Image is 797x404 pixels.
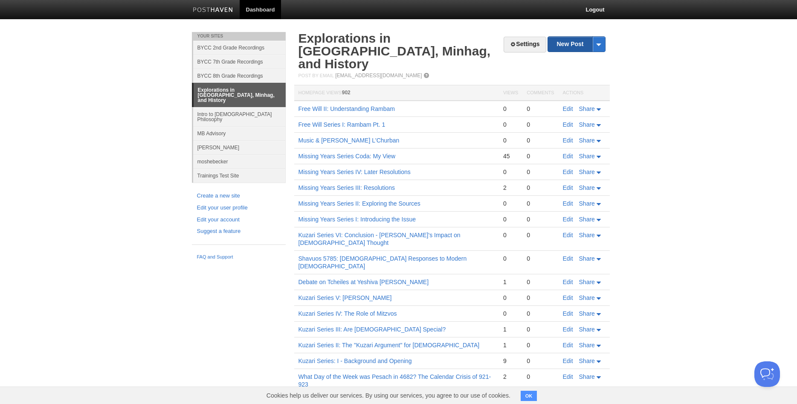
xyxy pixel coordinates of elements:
a: Edit [563,326,573,333]
span: Share [579,169,595,175]
th: Views [499,85,522,101]
span: Share [579,216,595,223]
div: 2 [503,184,518,192]
div: 0 [527,357,554,365]
div: 0 [527,255,554,262]
a: Missing Years Series II: Exploring the Sources [299,200,420,207]
div: 0 [527,278,554,286]
span: Share [579,137,595,144]
a: Missing Years Series Coda: My View [299,153,396,160]
div: 0 [527,184,554,192]
a: [PERSON_NAME] [193,140,286,154]
a: BYCC 2nd Grade Recordings [193,41,286,55]
span: Share [579,232,595,238]
span: Post by Email [299,73,334,78]
span: Share [579,184,595,191]
a: Edit [563,279,573,285]
div: 0 [503,200,518,207]
a: [EMAIL_ADDRESS][DOMAIN_NAME] [335,73,422,78]
a: Music & [PERSON_NAME] L'Churban [299,137,400,144]
span: Share [579,373,595,380]
a: Kuzari Series VI: Conclusion - [PERSON_NAME]'s Impact on [DEMOGRAPHIC_DATA] Thought [299,232,461,246]
a: Edit [563,184,573,191]
div: 0 [527,341,554,349]
a: Missing Years Series IV: Later Resolutions [299,169,411,175]
div: 0 [527,231,554,239]
a: Edit [563,310,573,317]
span: Share [579,279,595,285]
span: Share [579,342,595,349]
div: 0 [503,137,518,144]
div: 1 [503,326,518,333]
a: Intro to [DEMOGRAPHIC_DATA] Philosophy [193,107,286,126]
span: Share [579,200,595,207]
a: Edit [563,200,573,207]
a: Edit [563,169,573,175]
a: Edit [563,137,573,144]
a: moshebecker [193,154,286,169]
div: 0 [503,215,518,223]
span: Share [579,153,595,160]
a: New Post [548,37,605,52]
a: Create a new site [197,192,281,201]
div: 0 [503,121,518,128]
a: FAQ and Support [197,253,281,261]
img: Posthaven-bar [193,7,233,14]
a: Edit [563,105,573,112]
div: 9 [503,357,518,365]
span: 902 [342,90,351,96]
a: Kuzari Series II: The "Kuzari Argument" for [DEMOGRAPHIC_DATA] [299,342,480,349]
a: What Day of the Week was Pesach in 4682? The Calendar Crisis of 921-923 [299,373,491,388]
a: Edit [563,255,573,262]
a: BYCC 8th Grade Recordings [193,69,286,83]
a: Debate on Tcheiles at Yeshiva [PERSON_NAME] [299,279,429,285]
span: Cookies help us deliver our services. By using our services, you agree to our use of cookies. [258,387,519,404]
th: Actions [559,85,610,101]
div: 0 [503,168,518,176]
span: Share [579,310,595,317]
div: 1 [503,278,518,286]
a: Edit [563,153,573,160]
a: Edit [563,216,573,223]
a: Settings [504,37,546,52]
a: Edit [563,232,573,238]
a: Kuzari Series IV: The Role of Mitzvos [299,310,397,317]
a: Missing Years Series I: Introducing the Issue [299,216,416,223]
div: 1 [503,341,518,349]
div: 0 [503,294,518,302]
a: Kuzari Series III: Are [DEMOGRAPHIC_DATA] Special? [299,326,446,333]
div: 0 [527,326,554,333]
a: Edit [563,294,573,301]
div: 0 [527,105,554,113]
a: Trainings Test Site [193,169,286,183]
a: Edit your account [197,215,281,224]
div: 0 [527,215,554,223]
a: MB Advisory [193,126,286,140]
div: 0 [527,200,554,207]
a: Edit [563,373,573,380]
div: 0 [527,294,554,302]
div: 0 [503,231,518,239]
a: Edit [563,357,573,364]
span: Share [579,121,595,128]
a: Kuzari Series: I - Background and Opening [299,357,412,364]
a: Kuzari Series V: [PERSON_NAME] [299,294,392,301]
a: Free Will Series I: Rambam Pt. 1 [299,121,385,128]
div: 0 [527,168,554,176]
div: 0 [527,137,554,144]
div: 2 [503,373,518,381]
a: BYCC 7th Grade Recordings [193,55,286,69]
a: Suggest a feature [197,227,281,236]
li: Your Sites [192,32,286,41]
div: 0 [503,310,518,317]
div: 0 [527,121,554,128]
a: Edit [563,342,573,349]
th: Comments [522,85,558,101]
a: Explorations in [GEOGRAPHIC_DATA], Minhag, and History [299,31,491,71]
button: OK [521,391,537,401]
span: Share [579,294,595,301]
div: 0 [527,373,554,381]
div: 0 [527,310,554,317]
a: Explorations in [GEOGRAPHIC_DATA], Minhag, and History [194,83,286,107]
a: Missing Years Series III: Resolutions [299,184,395,191]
